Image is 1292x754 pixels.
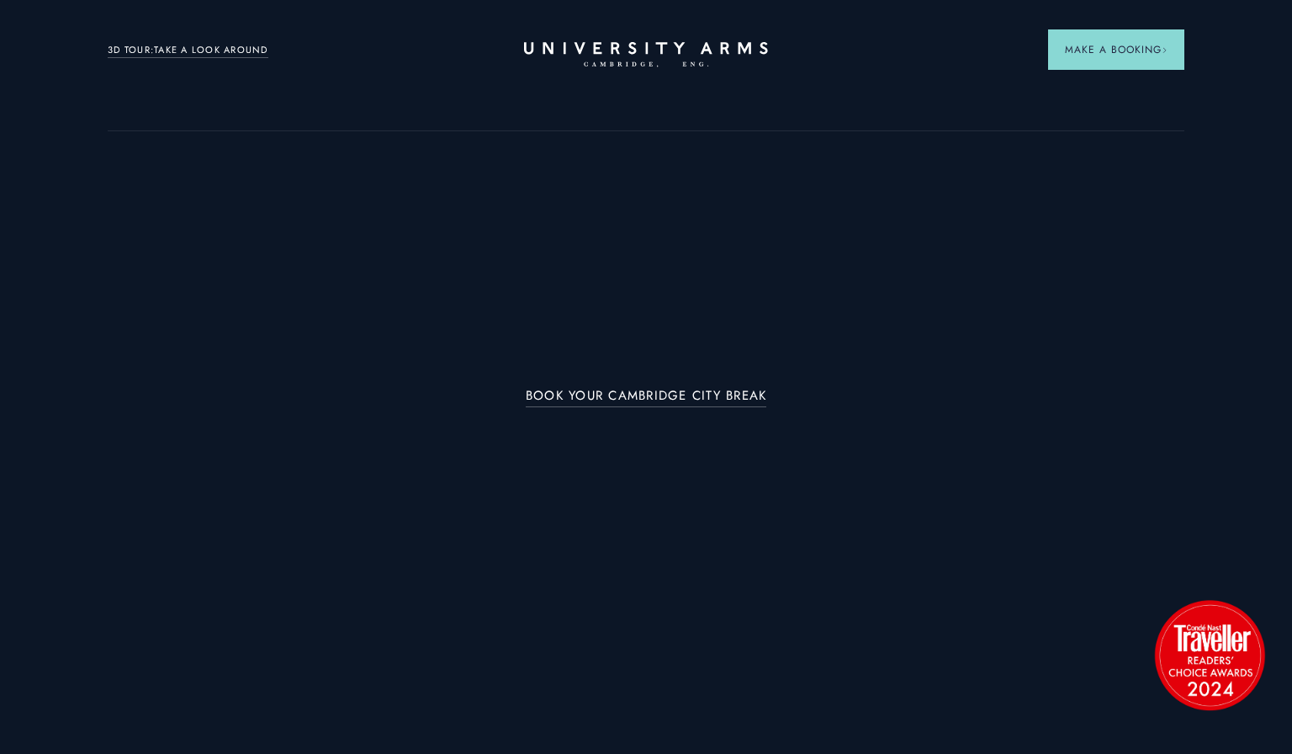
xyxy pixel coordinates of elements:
img: Arrow icon [1162,47,1168,53]
button: Make a BookingArrow icon [1048,29,1184,70]
img: image-2524eff8f0c5d55edbf694693304c4387916dea5-1501x1501-png [1146,592,1273,718]
a: 3D TOUR:TAKE A LOOK AROUND [108,43,268,58]
a: BOOK YOUR CAMBRIDGE CITY BREAK [526,389,767,408]
span: Make a Booking [1065,42,1168,57]
a: Home [524,42,768,68]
